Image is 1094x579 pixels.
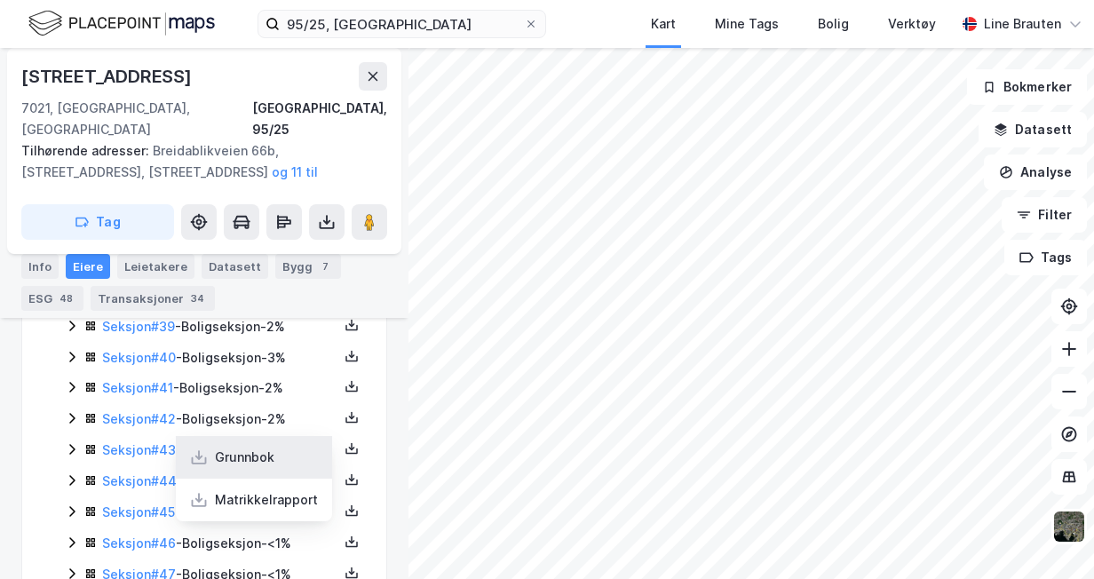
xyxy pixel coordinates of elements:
button: Analyse [984,155,1087,190]
img: logo.f888ab2527a4732fd821a326f86c7f29.svg [28,8,215,39]
button: Tag [21,204,174,240]
div: - Boligseksjon - <1% [102,533,338,554]
div: 34 [187,289,208,307]
div: Datasett [202,254,268,279]
div: Breidablikveien 66b, [STREET_ADDRESS], [STREET_ADDRESS] [21,140,373,183]
div: 48 [56,289,76,307]
a: Seksjon#42 [102,411,176,426]
div: [STREET_ADDRESS] [21,62,195,91]
a: Seksjon#39 [102,319,175,334]
a: Seksjon#46 [102,535,176,551]
div: Eiere [66,254,110,279]
div: ESG [21,286,83,311]
span: Tilhørende adresser: [21,143,153,158]
div: Matrikkelrapport [215,489,318,511]
div: Verktøy [888,13,936,35]
button: Bokmerker [967,69,1087,105]
div: [GEOGRAPHIC_DATA], 95/25 [252,98,387,140]
div: Kart [651,13,676,35]
div: Mine Tags [715,13,779,35]
div: Leietakere [117,254,194,279]
div: - Boligseksjon - 3% [102,347,338,369]
a: Seksjon#45 [102,504,175,520]
button: Tags [1004,240,1087,275]
div: Info [21,254,59,279]
a: Seksjon#44 [102,473,177,488]
div: - Boligseksjon - <1% [102,502,338,523]
div: Kontrollprogram for chat [1005,494,1094,579]
a: Seksjon#41 [102,380,173,395]
div: - Boligseksjon - 2% [102,408,338,430]
div: Transaksjoner [91,286,215,311]
input: Søk på adresse, matrikkel, gårdeiere, leietakere eller personer [280,11,524,37]
div: Bolig [818,13,849,35]
a: Seksjon#43 [102,442,176,457]
button: Filter [1002,197,1087,233]
iframe: Chat Widget [1005,494,1094,579]
a: Seksjon#40 [102,350,176,365]
div: - Boligseksjon - 1% [102,471,338,492]
div: - Boligseksjon - 2% [102,316,338,337]
div: Grunnbok [215,447,274,468]
div: - Boligseksjon - 1% [102,440,338,461]
div: Line Brauten [984,13,1061,35]
div: 7 [316,258,334,275]
div: - Boligseksjon - 2% [102,377,338,399]
button: Datasett [979,112,1087,147]
div: 7021, [GEOGRAPHIC_DATA], [GEOGRAPHIC_DATA] [21,98,252,140]
div: Bygg [275,254,341,279]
